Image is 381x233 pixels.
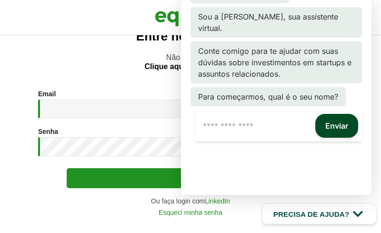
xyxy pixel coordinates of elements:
[155,5,226,29] img: EqSeed Logo
[38,198,343,204] div: Ou faça login com
[145,63,237,71] a: Clique aqui e cadastre-se
[38,91,56,97] label: Email
[38,128,58,135] label: Senha
[205,198,230,204] a: LinkedIn
[67,168,314,188] button: Entrar
[19,30,362,43] h2: Entre no seu perfil
[19,53,362,71] p: Não é cliente?
[159,209,222,216] a: Esqueci minha senha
